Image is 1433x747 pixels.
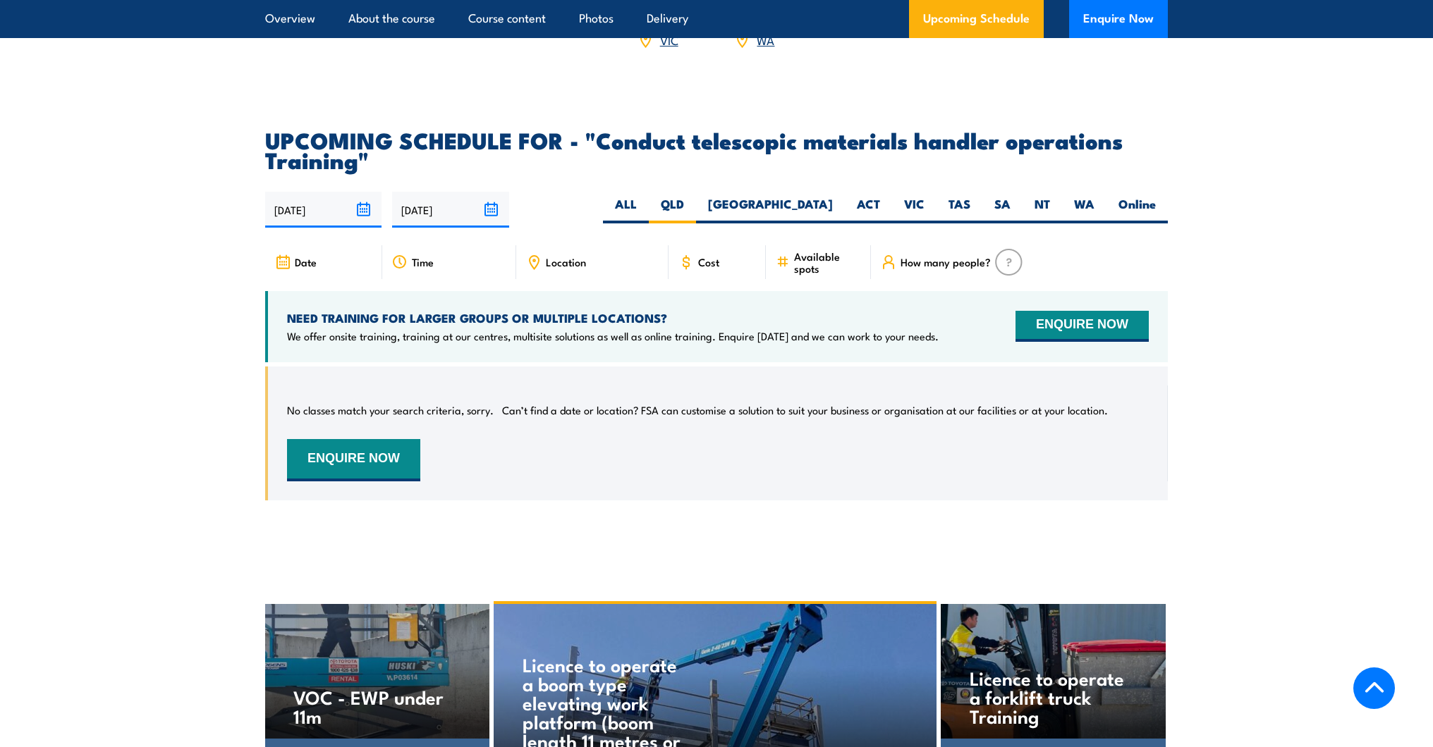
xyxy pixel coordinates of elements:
[546,256,586,268] span: Location
[660,31,678,48] a: VIC
[757,31,774,48] a: WA
[293,687,461,725] h4: VOC - EWP under 11m
[287,310,939,326] h4: NEED TRAINING FOR LARGER GROUPS OR MULTIPLE LOCATIONS?
[937,196,982,223] label: TAS
[392,192,508,228] input: To date
[502,403,1108,417] p: Can’t find a date or location? FSA can customise a solution to suit your business or organisation...
[970,668,1137,725] h4: Licence to operate a forklift truck Training
[1016,311,1149,342] button: ENQUIRE NOW
[265,130,1168,169] h2: UPCOMING SCHEDULE FOR - "Conduct telescopic materials handler operations Training"
[287,439,420,481] button: ENQUIRE NOW
[265,192,382,228] input: From date
[901,256,991,268] span: How many people?
[696,196,845,223] label: [GEOGRAPHIC_DATA]
[698,256,719,268] span: Cost
[1062,196,1106,223] label: WA
[649,196,696,223] label: QLD
[287,403,494,417] p: No classes match your search criteria, sorry.
[295,256,317,268] span: Date
[845,196,892,223] label: ACT
[794,250,861,274] span: Available spots
[1023,196,1062,223] label: NT
[1106,196,1168,223] label: Online
[892,196,937,223] label: VIC
[412,256,434,268] span: Time
[982,196,1023,223] label: SA
[287,329,939,343] p: We offer onsite training, training at our centres, multisite solutions as well as online training...
[603,196,649,223] label: ALL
